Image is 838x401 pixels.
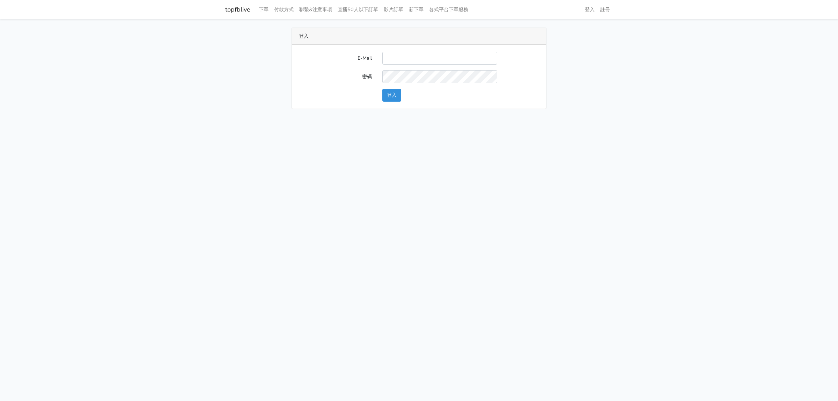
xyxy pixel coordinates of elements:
[225,3,250,16] a: topfblive
[426,3,471,16] a: 各式平台下單服務
[381,3,406,16] a: 影片訂單
[597,3,613,16] a: 註冊
[382,89,401,102] button: 登入
[406,3,426,16] a: 新下單
[582,3,597,16] a: 登入
[296,3,335,16] a: 聯繫&注意事項
[294,52,377,65] label: E-Mail
[271,3,296,16] a: 付款方式
[294,70,377,83] label: 密碼
[292,28,546,45] div: 登入
[256,3,271,16] a: 下單
[335,3,381,16] a: 直播50人以下訂單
